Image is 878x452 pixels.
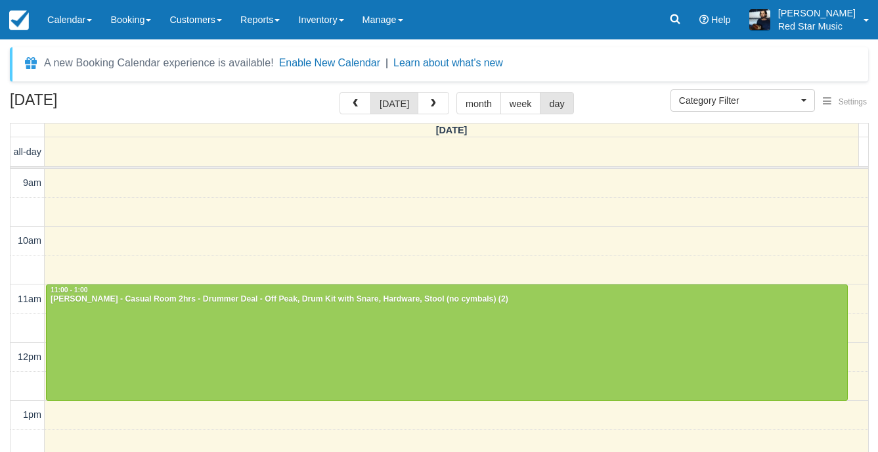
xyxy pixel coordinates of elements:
[23,409,41,420] span: 1pm
[456,92,501,114] button: month
[18,294,41,304] span: 11am
[50,294,844,305] div: [PERSON_NAME] - Casual Room 2hrs - Drummer Deal - Off Peak, Drum Kit with Snare, Hardware, Stool ...
[670,89,815,112] button: Category Filter
[370,92,418,114] button: [DATE]
[23,177,41,188] span: 9am
[18,351,41,362] span: 12pm
[18,235,41,246] span: 10am
[815,93,875,112] button: Settings
[679,94,798,107] span: Category Filter
[778,7,856,20] p: [PERSON_NAME]
[10,92,176,116] h2: [DATE]
[699,15,709,24] i: Help
[14,147,41,157] span: all-day
[393,57,503,68] a: Learn about what's new
[711,14,731,25] span: Help
[279,56,380,70] button: Enable New Calendar
[749,9,770,30] img: A1
[839,97,867,106] span: Settings
[44,55,274,71] div: A new Booking Calendar experience is available!
[9,11,29,30] img: checkfront-main-nav-mini-logo.png
[51,286,88,294] span: 11:00 - 1:00
[436,125,468,135] span: [DATE]
[46,284,848,401] a: 11:00 - 1:00[PERSON_NAME] - Casual Room 2hrs - Drummer Deal - Off Peak, Drum Kit with Snare, Hard...
[500,92,541,114] button: week
[778,20,856,33] p: Red Star Music
[540,92,573,114] button: day
[385,57,388,68] span: |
